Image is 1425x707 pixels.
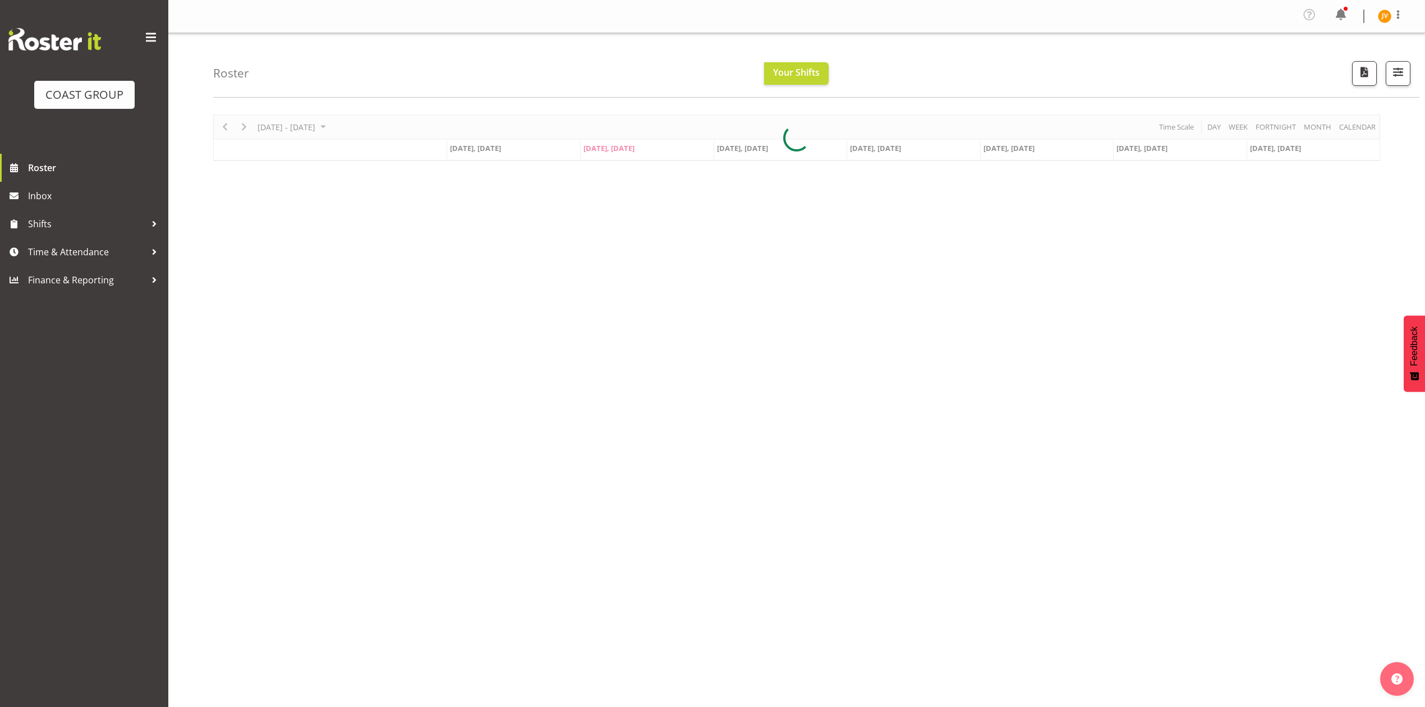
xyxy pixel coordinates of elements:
[213,67,249,80] h4: Roster
[28,244,146,260] span: Time & Attendance
[1409,327,1419,366] span: Feedback
[28,159,163,176] span: Roster
[1386,61,1410,86] button: Filter Shifts
[28,187,163,204] span: Inbox
[28,215,146,232] span: Shifts
[773,66,820,79] span: Your Shifts
[45,86,123,103] div: COAST GROUP
[1378,10,1391,23] img: jorgelina-villar11067.jpg
[1391,673,1403,685] img: help-xxl-2.png
[764,62,829,85] button: Your Shifts
[1404,315,1425,392] button: Feedback - Show survey
[8,28,101,50] img: Rosterit website logo
[1352,61,1377,86] button: Download a PDF of the roster according to the set date range.
[28,272,146,288] span: Finance & Reporting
